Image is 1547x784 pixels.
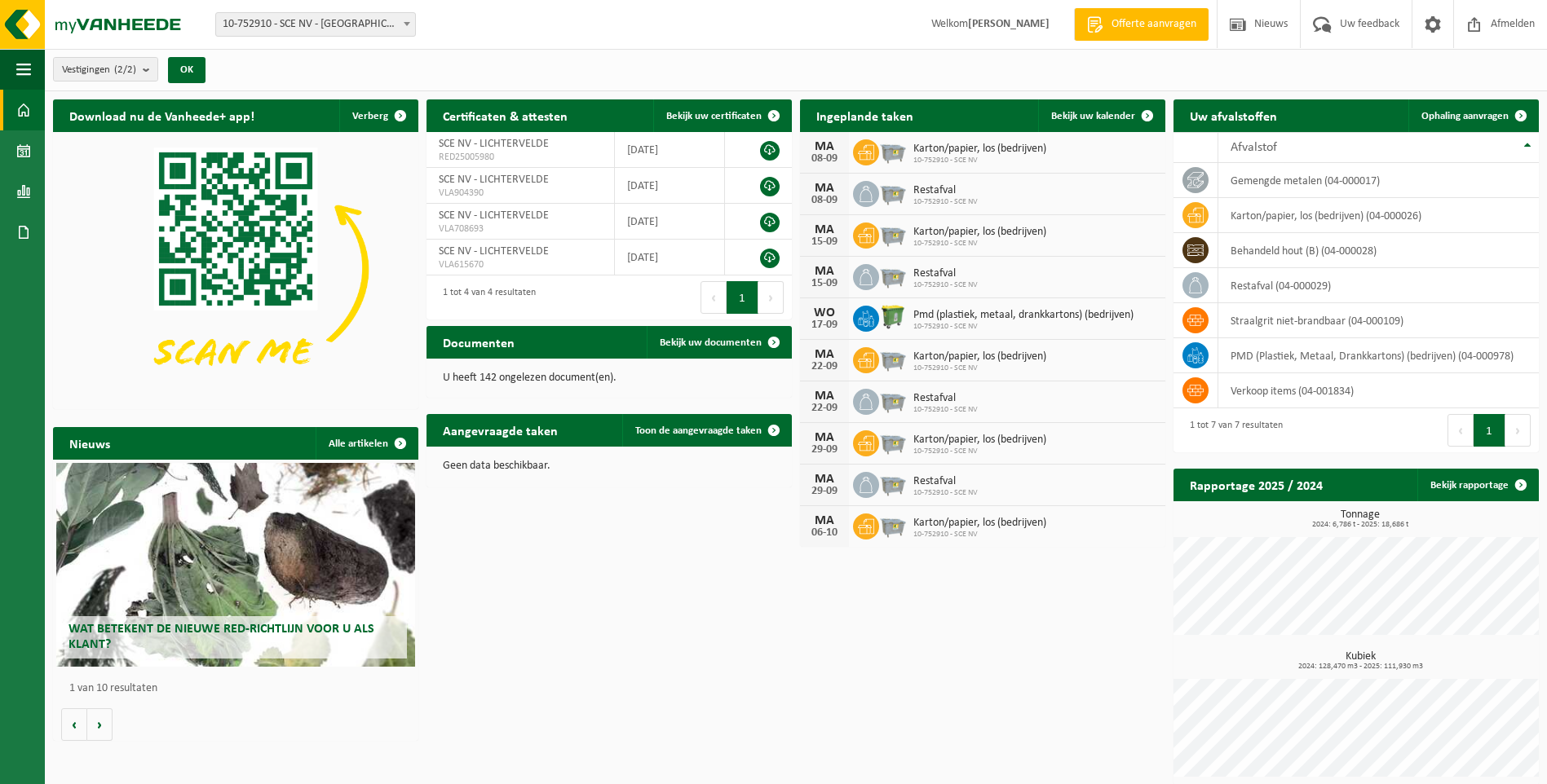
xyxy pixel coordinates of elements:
div: 29-09 [808,444,841,456]
td: [DATE] [615,132,725,168]
span: Restafval [913,392,978,405]
img: WB-2500-GAL-GY-01 [879,178,907,206]
span: Karton/papier, los (bedrijven) [913,517,1046,530]
td: [DATE] [615,204,725,240]
div: 1 tot 7 van 7 resultaten [1182,412,1283,448]
button: Verberg [339,99,417,132]
img: WB-2500-GAL-GY-01 [879,137,907,165]
a: Bekijk uw certificaten [653,99,790,132]
div: 1 tot 4 van 4 resultaten [435,280,536,315]
img: Download de VHEPlus App [53,132,418,406]
h2: Ingeplande taken [800,99,930,131]
h2: Uw afvalstoffen [1174,99,1293,131]
p: 1 van 10 resultaten [69,683,410,694]
div: MA [808,514,841,527]
span: 10-752910 - SCE NV [913,322,1134,332]
td: [DATE] [615,168,725,204]
button: 1 [727,281,758,314]
a: Offerte aanvragen [1074,8,1209,41]
span: Karton/papier, los (bedrijven) [913,350,1046,363]
span: Karton/papier, los (bedrijven) [913,226,1046,239]
button: 1 [1474,414,1505,447]
button: Vestigingen(2/2) [53,57,158,81]
span: 10-752910 - SCE NV - LICHTERVELDE [215,12,416,37]
h2: Download nu de Vanheede+ app! [53,99,271,131]
img: WB-2500-GAL-GY-01 [879,220,907,248]
span: Restafval [913,475,978,488]
div: MA [808,265,841,278]
span: Afvalstof [1231,141,1277,154]
span: Ophaling aanvragen [1421,111,1509,121]
img: WB-2500-GAL-GY-01 [879,345,907,372]
p: U heeft 142 ongelezen document(en). [443,372,776,384]
div: WO [808,306,841,319]
img: WB-2500-GAL-GY-01 [879,262,907,289]
h3: Kubiek [1182,651,1539,671]
span: VLA615670 [439,258,602,271]
span: VLA708693 [439,222,602,236]
button: Previous [701,281,727,314]
div: MA [808,223,841,236]
div: MA [808,348,841,361]
td: karton/papier, los (bedrijven) (04-000026) [1218,198,1539,233]
count: (2/2) [114,64,136,75]
span: 10-752910 - SCE NV [913,447,1046,456]
span: Pmd (plastiek, metaal, drankkartons) (bedrijven) [913,309,1134,322]
h3: Tonnage [1182,509,1539,529]
div: MA [808,182,841,195]
span: Verberg [352,111,388,121]
td: restafval (04-000029) [1218,268,1539,303]
span: 2024: 128,470 m3 - 2025: 111,930 m3 [1182,663,1539,671]
div: MA [808,390,841,403]
h2: Aangevraagde taken [427,414,574,446]
img: WB-2500-GAL-GY-01 [879,511,907,539]
span: 10-752910 - SCE NV [913,239,1046,249]
div: MA [808,140,841,153]
a: Ophaling aanvragen [1408,99,1537,132]
h2: Documenten [427,326,531,358]
span: 10-752910 - SCE NV [913,156,1046,165]
span: SCE NV - LICHTERVELDE [439,174,549,186]
a: Alle artikelen [316,427,417,460]
a: Bekijk rapportage [1417,469,1537,501]
img: WB-0770-HPE-GN-50 [879,303,907,331]
td: straalgrit niet-brandbaar (04-000109) [1218,303,1539,338]
strong: [PERSON_NAME] [968,18,1050,30]
div: 15-09 [808,236,841,248]
h2: Rapportage 2025 / 2024 [1174,469,1339,500]
img: WB-2500-GAL-GY-01 [879,428,907,456]
span: 10-752910 - SCE NV [913,197,978,207]
td: verkoop items (04-001834) [1218,373,1539,408]
span: Vestigingen [62,58,136,82]
h2: Certificaten & attesten [427,99,584,131]
img: WB-2500-GAL-GY-01 [879,469,907,497]
span: Toon de aangevraagde taken [635,425,762,436]
a: Wat betekent de nieuwe RED-richtlijn voor u als klant? [56,463,414,667]
button: Vorige [61,708,87,741]
span: Bekijk uw certificaten [666,111,762,121]
span: 10-752910 - SCE NV [913,363,1046,373]
span: SCE NV - LICHTERVELDE [439,138,549,150]
span: Restafval [913,184,978,197]
span: SCE NV - LICHTERVELDE [439,209,549,222]
span: Karton/papier, los (bedrijven) [913,143,1046,156]
button: Next [1505,414,1531,447]
button: Next [758,281,784,314]
td: [DATE] [615,240,725,275]
span: RED25005980 [439,151,602,164]
td: behandeld hout (B) (04-000028) [1218,233,1539,268]
span: VLA904390 [439,187,602,200]
div: 22-09 [808,361,841,372]
div: MA [808,473,841,486]
div: 08-09 [808,195,841,206]
td: gemengde metalen (04-000017) [1218,163,1539,198]
span: Bekijk uw kalender [1051,111,1135,121]
a: Bekijk uw documenten [647,326,790,359]
div: 08-09 [808,153,841,165]
span: Wat betekent de nieuwe RED-richtlijn voor u als klant? [69,623,374,651]
td: PMD (Plastiek, Metaal, Drankkartons) (bedrijven) (04-000978) [1218,338,1539,373]
div: 29-09 [808,486,841,497]
span: Bekijk uw documenten [660,337,762,348]
div: MA [808,431,841,444]
span: SCE NV - LICHTERVELDE [439,245,549,258]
